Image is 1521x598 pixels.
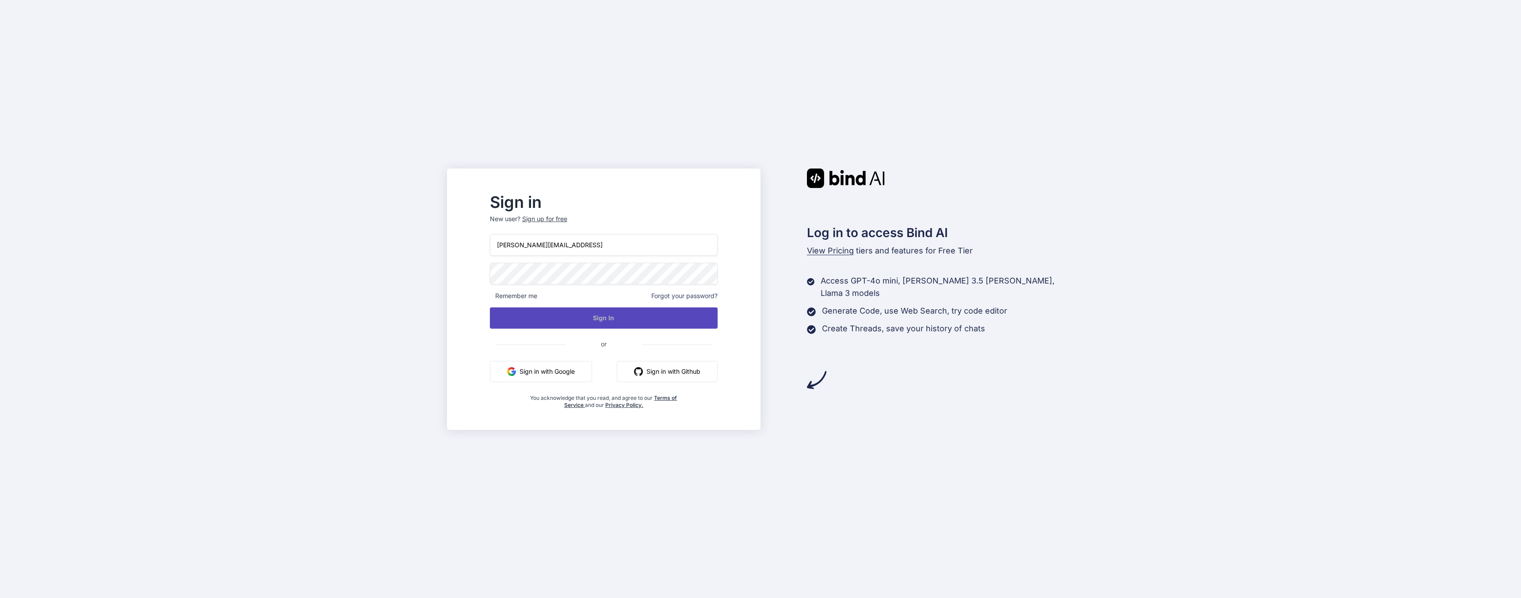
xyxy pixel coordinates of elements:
[522,215,567,223] div: Sign up for free
[490,291,537,300] span: Remember me
[822,322,985,335] p: Create Threads, save your history of chats
[807,246,854,255] span: View Pricing
[822,305,1007,317] p: Generate Code, use Web Search, try code editor
[566,333,642,355] span: or
[490,361,592,382] button: Sign in with Google
[807,169,885,188] img: Bind AI logo
[807,370,826,390] img: arrow
[634,367,643,376] img: github
[564,395,677,408] a: Terms of Service
[700,268,711,279] keeper-lock: Open Keeper Popup
[490,195,718,209] h2: Sign in
[528,389,680,409] div: You acknowledge that you read, and agree to our and our
[807,245,1074,257] p: tiers and features for Free Tier
[490,234,718,256] input: Login or Email
[617,361,718,382] button: Sign in with Github
[490,307,718,329] button: Sign In
[507,367,516,376] img: google
[490,215,718,234] p: New user?
[807,223,1074,242] h2: Log in to access Bind AI
[651,291,718,300] span: Forgot your password?
[821,275,1074,299] p: Access GPT-4o mini, [PERSON_NAME] 3.5 [PERSON_NAME], Llama 3 models
[605,402,643,408] a: Privacy Policy.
